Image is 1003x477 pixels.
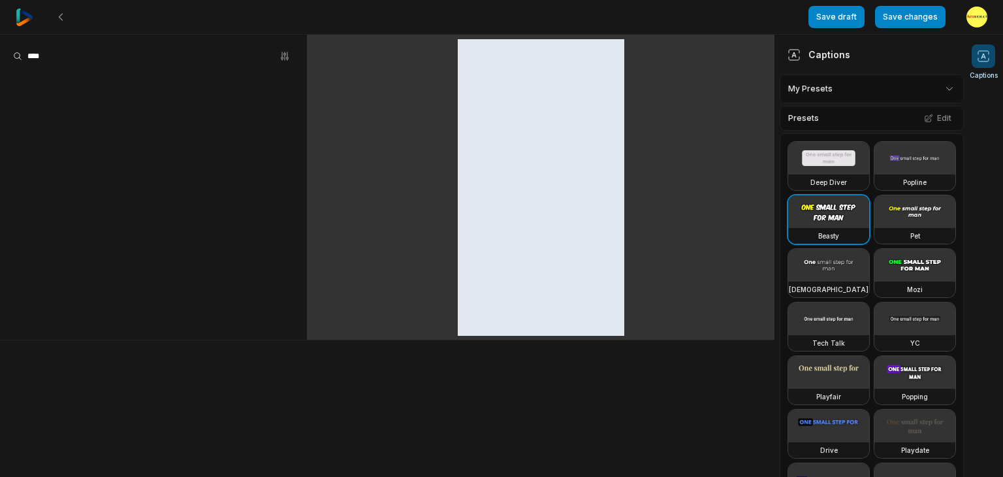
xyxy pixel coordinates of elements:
button: Edit [920,110,955,127]
h3: Popping [902,391,928,402]
h3: Mozi [907,284,923,295]
button: Save draft [808,6,865,28]
h3: Deep Diver [810,177,847,188]
h3: YC [910,338,920,348]
button: Captions [970,44,998,80]
h3: Playdate [901,445,929,455]
h3: Tech Talk [812,338,845,348]
div: My Presets [780,74,964,103]
h3: Popline [903,177,927,188]
img: reap [16,8,33,26]
h3: [DEMOGRAPHIC_DATA] [789,284,868,295]
h3: Beasty [818,231,839,241]
h3: Pet [910,231,920,241]
button: Save changes [875,6,946,28]
h3: Drive [820,445,838,455]
span: Captions [970,71,998,80]
div: Presets [780,106,964,131]
h3: Playfair [816,391,841,402]
div: Captions [788,48,850,61]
